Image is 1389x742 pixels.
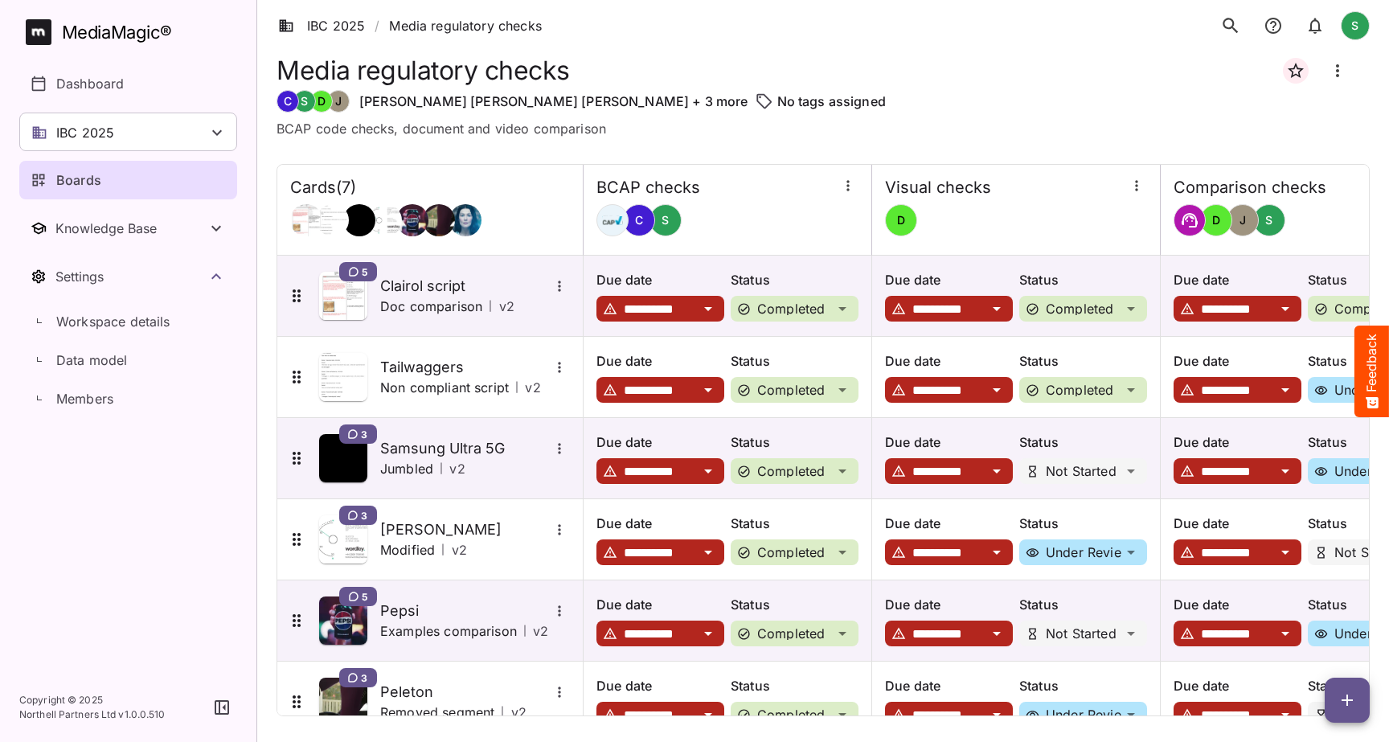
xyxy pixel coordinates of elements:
div: S [1253,204,1285,236]
span: | [523,623,527,639]
p: Workspace details [56,312,170,331]
span: 3 [361,428,367,441]
span: 5 [362,265,367,278]
p: Due date [1174,432,1301,452]
h5: Samsung Ultra 5G [380,439,549,458]
div: Knowledge Base [55,220,207,236]
p: Due date [1174,676,1301,695]
p: Due date [885,676,1013,695]
div: J [327,90,350,113]
h5: Clairol script [380,277,549,296]
span: | [440,461,443,477]
p: Data model [56,351,128,370]
a: Boards [19,161,237,199]
p: Status [731,432,858,452]
a: Members [19,379,237,418]
span: | [501,704,504,720]
span: | [489,298,492,314]
p: v 2 [533,621,548,641]
h5: [PERSON_NAME] [380,520,549,539]
button: Toggle Knowledge Base [19,209,237,248]
button: More options for Samsung Ultra 5G [549,438,570,459]
p: v 2 [511,703,527,722]
p: Due date [596,676,724,695]
p: [PERSON_NAME] [PERSON_NAME] [PERSON_NAME] + 3 more [359,92,748,111]
p: Due date [885,514,1013,533]
div: J [1227,204,1259,236]
p: Due date [1174,595,1301,614]
p: Status [1019,270,1147,289]
div: S [649,204,682,236]
button: More options for Emma mattress [549,519,570,540]
h5: Tailwaggers [380,358,549,377]
p: Due date [885,595,1013,614]
h1: Media regulatory checks [277,55,570,85]
p: Status [1019,676,1147,695]
p: Status [1019,595,1147,614]
h5: Peleton [380,683,549,702]
button: notifications [1257,9,1289,43]
a: Dashboard [19,64,237,103]
p: Status [1019,432,1147,452]
p: Status [1019,514,1147,533]
a: Data model [19,341,237,379]
p: Due date [885,270,1013,289]
p: Status [731,270,858,289]
p: Due date [1174,351,1301,371]
div: D [885,204,917,236]
span: | [441,542,445,558]
p: Northell Partners Ltd v 1.0.0.510 [19,707,166,722]
p: Due date [885,351,1013,371]
p: Due date [885,432,1013,452]
button: More options for Tailwaggers [549,357,570,378]
button: notifications [1299,9,1331,43]
p: v 2 [452,540,467,560]
div: S [293,90,316,113]
a: IBC 2025 [278,16,365,35]
p: Due date [1174,514,1301,533]
p: Copyright © 2025 [19,693,166,707]
p: No tags assigned [777,92,886,111]
p: Status [731,351,858,371]
nav: Knowledge Base [19,209,237,248]
p: Non compliant script [380,378,509,397]
div: C [277,90,299,113]
p: Completed [757,546,825,559]
p: Status [1019,351,1147,371]
p: Not Started [1046,465,1117,478]
p: Due date [596,270,724,289]
img: Asset Thumbnail [319,678,367,726]
p: Due date [596,432,724,452]
p: Dashboard [56,74,124,93]
div: C [623,204,655,236]
p: Doc comparison [380,297,482,316]
span: / [375,16,379,35]
p: Jumbled [380,459,433,478]
p: v 2 [525,378,540,397]
h4: Visual checks [885,178,991,198]
p: Members [56,389,113,408]
p: Status [731,514,858,533]
p: Boards [56,170,101,190]
p: Due date [596,595,724,614]
h4: BCAP checks [596,178,700,198]
span: 3 [361,509,367,522]
button: search [1214,9,1248,43]
button: More options for Peleton [549,682,570,703]
span: 5 [362,590,367,603]
button: More options for Clairol script [549,276,570,297]
img: Asset Thumbnail [319,515,367,564]
p: Under Review [1046,546,1132,559]
a: Workspace details [19,302,237,341]
div: S [1341,11,1370,40]
p: IBC 2025 [56,123,114,142]
p: Under Review [1046,708,1132,721]
button: Feedback [1354,326,1389,417]
p: Completed [757,465,825,478]
p: Completed [1046,383,1113,396]
p: v 2 [499,297,514,316]
p: Completed [757,708,825,721]
p: Completed [757,383,825,396]
button: More options for Pepsi [549,601,570,621]
h4: Cards ( 7 ) [290,178,356,198]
